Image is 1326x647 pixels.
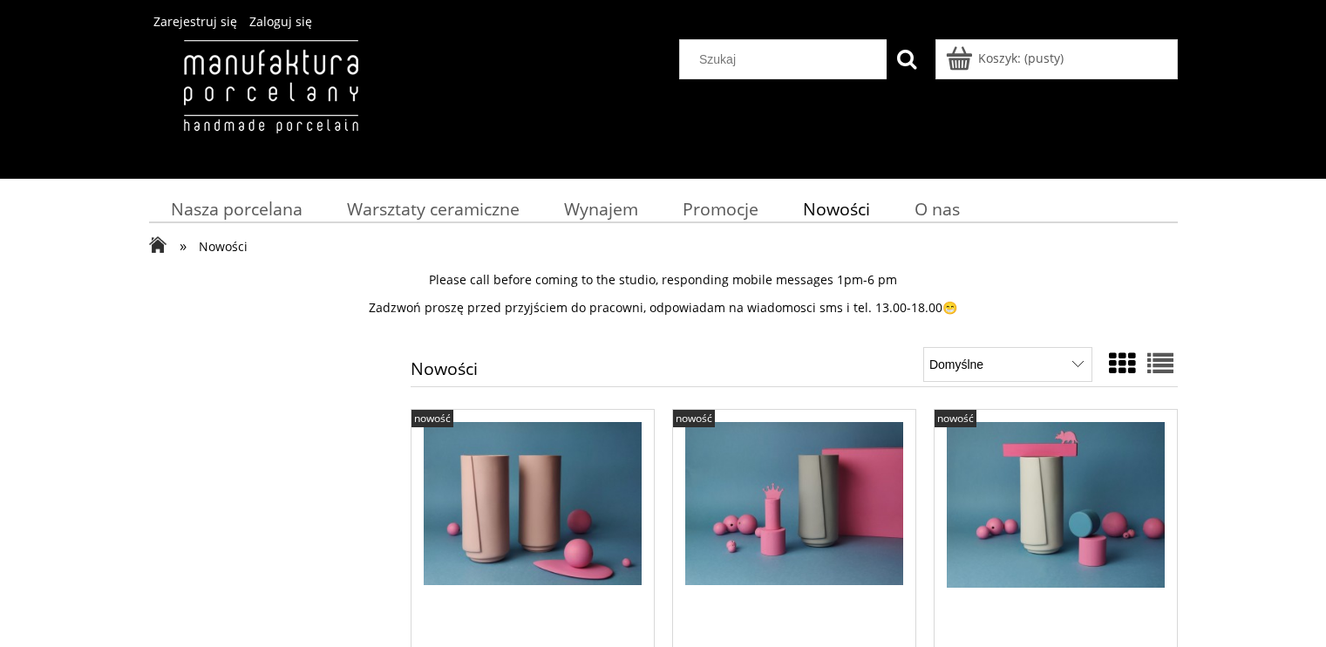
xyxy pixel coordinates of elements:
[180,235,187,255] span: »
[149,192,325,226] a: Nasza porcelana
[199,238,248,255] span: Nowości
[411,360,478,386] h1: Nowości
[347,197,520,221] span: Warsztaty ceramiczne
[915,197,960,221] span: O nas
[949,50,1064,66] a: Produkty w koszyku 0. Przejdź do koszyka
[149,39,392,170] img: Manufaktura Porcelany
[978,50,1021,66] span: Koszyk:
[676,411,712,426] span: nowość
[424,422,642,586] img: Wrap Cup XL - cherry
[149,272,1178,288] p: Please call before coming to the studio, responding mobile messages 1pm-6 pm
[424,422,642,640] a: Przejdź do produktu Wrap Cup XL - cherry
[683,197,758,221] span: Promocje
[324,192,541,226] a: Warsztaty ceramiczne
[1109,345,1135,381] a: Widok ze zdjęciem
[685,422,903,640] a: Przejdź do produktu Wrap Cup XL - jasny szary
[892,192,982,226] a: O nas
[153,13,237,30] a: Zarejestruj się
[937,411,974,426] span: nowość
[541,192,660,226] a: Wynajem
[1147,345,1173,381] a: Widok pełny
[1024,50,1064,66] b: (pusty)
[947,422,1165,589] img: Wrap Cup XL - biały
[660,192,780,226] a: Promocje
[780,192,892,226] a: Nowości
[887,39,927,79] button: Szukaj
[249,13,312,30] a: Zaloguj się
[686,40,887,78] input: Szukaj w sklepie
[564,197,638,221] span: Wynajem
[171,197,303,221] span: Nasza porcelana
[149,300,1178,316] p: Zadzwoń proszę przed przyjściem do pracowni, odpowiadam na wiadomosci sms i tel. 13.00-18.00😁
[414,411,451,426] span: nowość
[685,422,903,586] img: Wrap Cup XL - jasny szary
[803,197,870,221] span: Nowości
[923,347,1091,382] select: Sortuj wg
[947,422,1165,640] a: Przejdź do produktu Wrap Cup XL - biały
